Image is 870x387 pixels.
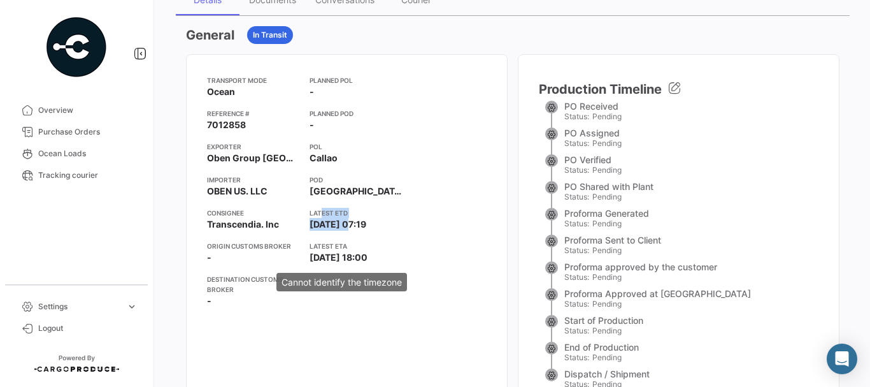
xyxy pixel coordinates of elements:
[310,85,314,98] span: -
[207,119,246,131] span: 7012858
[592,272,622,282] span: Pending
[310,251,367,264] span: [DATE] 18:00
[207,152,299,164] span: Oben Group [GEOGRAPHIC_DATA]
[310,185,402,198] span: [GEOGRAPHIC_DATA]
[10,164,143,186] a: Tracking courier
[310,152,338,164] span: Callao
[310,175,402,185] app-card-info-title: POD
[310,142,402,152] app-card-info-title: POL
[207,274,299,295] app-card-info-title: Destination Customs Broker
[38,105,138,116] span: Overview
[592,138,622,148] span: Pending
[207,241,299,251] app-card-info-title: Origin Customs Broker
[207,142,299,152] app-card-info-title: Exporter
[310,218,366,231] span: [DATE] 07:19
[207,251,211,264] span: -
[592,353,622,362] span: Pending
[10,99,143,121] a: Overview
[592,299,622,309] span: Pending
[10,143,143,164] a: Ocean Loads
[207,108,299,119] app-card-info-title: Reference #
[38,323,138,334] span: Logout
[10,121,143,143] a: Purchase Orders
[38,170,138,181] span: Tracking courier
[207,175,299,185] app-card-info-title: Importer
[564,138,589,148] span: Status:
[564,369,650,379] div: Dispatch / Shipment
[310,119,314,131] span: -
[564,165,589,175] span: Status:
[564,299,589,309] span: Status:
[592,112,622,121] span: Pending
[564,245,589,255] span: Status:
[592,245,622,255] span: Pending
[38,126,138,138] span: Purchase Orders
[310,208,402,218] app-card-info-title: Latest ETD
[592,326,622,335] span: Pending
[564,315,643,326] div: Start of Production
[827,344,857,374] div: Abrir Intercom Messenger
[564,128,622,138] div: PO Assigned
[38,148,138,159] span: Ocean Loads
[592,165,622,175] span: Pending
[310,241,402,251] app-card-info-title: Latest ETA
[564,219,589,228] span: Status:
[564,342,639,353] div: End of Production
[564,326,589,335] span: Status:
[253,29,287,41] span: In Transit
[310,75,402,85] app-card-info-title: Planned POL
[310,108,402,119] app-card-info-title: Planned POD
[564,101,622,112] div: PO Received
[207,75,299,85] app-card-info-title: Transport mode
[207,185,267,198] span: OBEN US. LLC
[564,192,589,201] span: Status:
[564,208,649,219] div: Proforma Generated
[207,295,211,307] span: -
[592,192,622,201] span: Pending
[564,181,653,192] div: PO Shared with Plant
[207,218,279,231] span: Transcendia. Inc
[564,261,717,272] div: Proforma approved by the customer
[126,301,138,312] span: expand_more
[186,26,234,44] h3: General
[38,301,121,312] span: Settings
[564,272,589,282] span: Status:
[207,85,235,98] span: Ocean
[592,219,622,228] span: Pending
[564,353,589,362] span: Status:
[539,75,818,101] h3: Production Timeline
[276,273,407,291] div: Cannot identify the timezone
[564,112,589,121] span: Status:
[564,154,622,165] div: PO Verified
[564,235,661,245] div: Proforma Sent to Client
[564,288,751,299] div: Proforma Approved at [GEOGRAPHIC_DATA]
[207,208,299,218] app-card-info-title: Consignee
[45,15,108,79] img: powered-by.png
